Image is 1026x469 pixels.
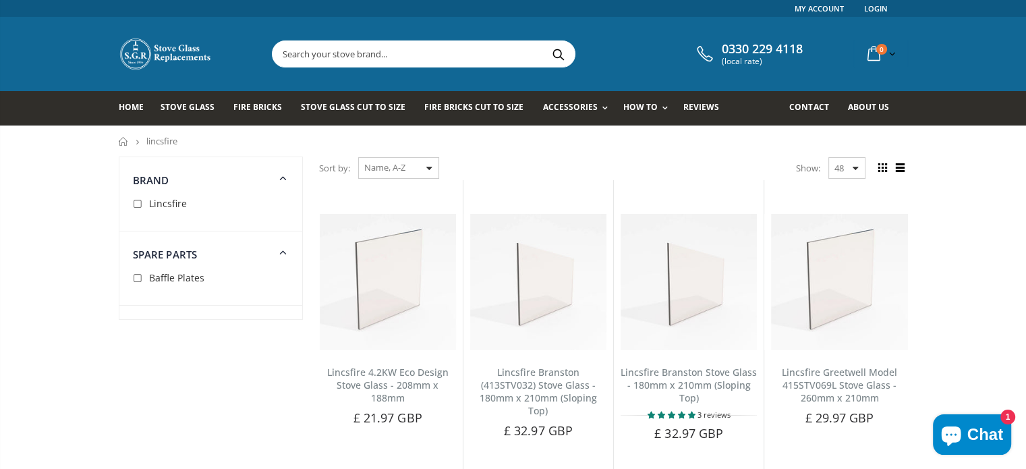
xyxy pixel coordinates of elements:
[119,101,144,113] span: Home
[542,101,597,113] span: Accessories
[683,101,719,113] span: Reviews
[149,271,204,284] span: Baffle Plates
[146,135,177,147] span: lincsfire
[301,91,416,126] a: Stove Glass Cut To Size
[543,41,573,67] button: Search
[623,101,658,113] span: How To
[327,366,449,404] a: Lincsfire 4.2KW Eco Design Stove Glass - 208mm x 188mm
[876,161,890,175] span: Grid view
[847,91,899,126] a: About us
[621,214,757,350] img: Lincsfire Branston stove glass with a sloping top
[648,410,697,420] span: 5.00 stars
[161,91,225,126] a: Stove Glass
[722,57,803,66] span: (local rate)
[320,214,456,350] img: Lincsfire 4.2KW Eco Design stove glass
[161,101,215,113] span: Stove Glass
[273,41,726,67] input: Search your stove brand...
[789,101,828,113] span: Contact
[353,410,422,426] span: £ 21.97 GBP
[119,137,129,146] a: Home
[119,91,154,126] a: Home
[683,91,729,126] a: Reviews
[133,248,198,261] span: Spare Parts
[133,173,169,187] span: Brand
[862,40,899,67] a: 0
[301,101,405,113] span: Stove Glass Cut To Size
[424,101,523,113] span: Fire Bricks Cut To Size
[119,37,213,71] img: Stove Glass Replacement
[893,161,908,175] span: List view
[722,42,803,57] span: 0330 229 4118
[771,214,907,350] img: Lincsfire Greetwell Model 415STV069L stove glass
[929,414,1015,458] inbox-online-store-chat: Shopify online store chat
[847,101,888,113] span: About us
[319,157,350,180] span: Sort by:
[470,214,606,350] img: Lincsfire Branston (413STV032) stove glass with a sloping top
[654,425,723,441] span: £ 32.97 GBP
[796,157,820,179] span: Show:
[876,44,887,55] span: 0
[789,91,838,126] a: Contact
[233,91,292,126] a: Fire Bricks
[697,410,731,420] span: 3 reviews
[782,366,897,404] a: Lincsfire Greetwell Model 415STV069L Stove Glass - 260mm x 210mm
[621,366,757,404] a: Lincsfire Branston Stove Glass - 180mm x 210mm (Sloping Top)
[542,91,614,126] a: Accessories
[149,197,187,210] span: Lincsfire
[480,366,597,417] a: Lincsfire Branston (413STV032) Stove Glass - 180mm x 210mm (Sloping Top)
[424,91,534,126] a: Fire Bricks Cut To Size
[805,410,874,426] span: £ 29.97 GBP
[233,101,282,113] span: Fire Bricks
[623,91,675,126] a: How To
[693,42,803,66] a: 0330 229 4118 (local rate)
[504,422,573,439] span: £ 32.97 GBP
